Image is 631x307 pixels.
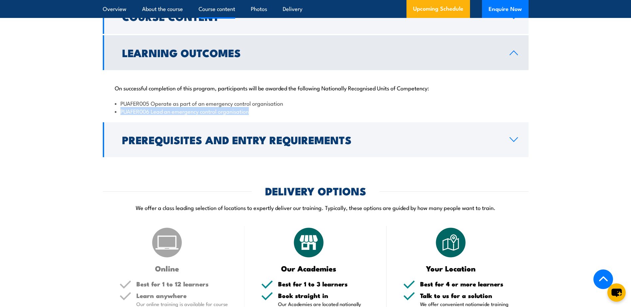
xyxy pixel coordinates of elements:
a: Prerequisites and Entry Requirements [103,122,529,157]
button: chat-button [607,283,626,302]
h5: Best for 1 to 12 learners [136,281,228,287]
h2: Course Content [122,12,499,21]
a: Learning Outcomes [103,35,529,70]
li: PUAFER006 Lead an emergency control organisation [115,107,517,115]
p: On successful completion of this program, participants will be awarded the following Nationally R... [115,84,517,91]
h3: Online [119,264,215,272]
h5: Talk to us for a solution [420,292,512,299]
h3: Your Location [403,264,499,272]
p: We offer a class leading selection of locations to expertly deliver our training. Typically, thes... [103,204,529,211]
h2: Learning Outcomes [122,48,499,57]
h5: Best for 4 or more learners [420,281,512,287]
h5: Book straight in [278,292,370,299]
h3: Our Academies [261,264,357,272]
li: PUAFER005 Operate as part of an emergency control organisation [115,99,517,107]
h2: DELIVERY OPTIONS [265,186,366,195]
h5: Learn anywhere [136,292,228,299]
h5: Best for 1 to 3 learners [278,281,370,287]
h2: Prerequisites and Entry Requirements [122,135,499,144]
